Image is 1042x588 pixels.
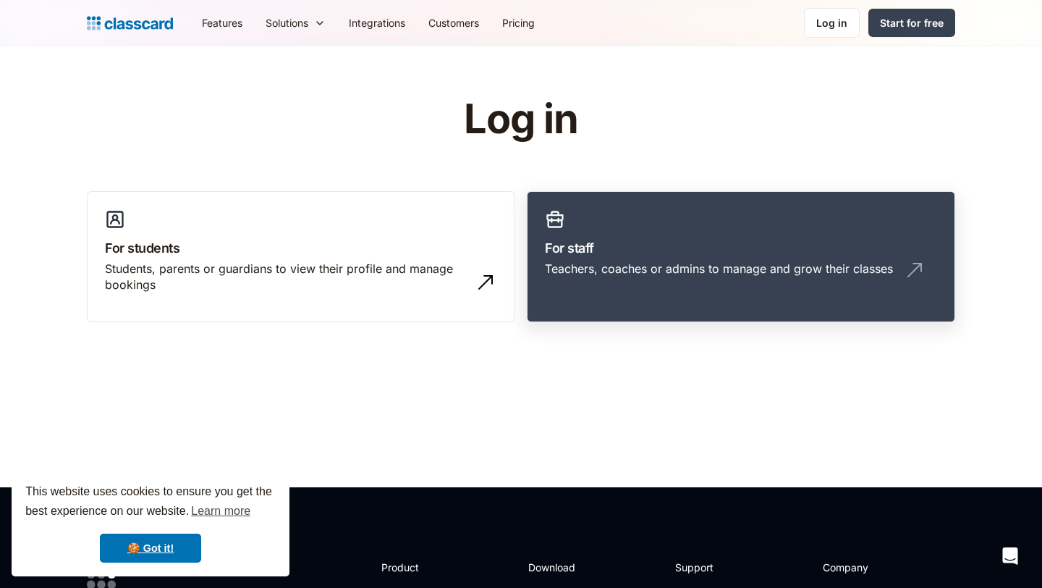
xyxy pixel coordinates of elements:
[675,560,734,575] h2: Support
[190,7,254,39] a: Features
[25,483,276,522] span: This website uses cookies to ensure you get the best experience on our website.
[491,7,546,39] a: Pricing
[292,97,751,142] h1: Log in
[527,191,955,323] a: For staffTeachers, coaches or admins to manage and grow their classes
[816,15,847,30] div: Log in
[417,7,491,39] a: Customers
[880,15,944,30] div: Start for free
[189,500,253,522] a: learn more about cookies
[105,261,468,293] div: Students, parents or guardians to view their profile and manage bookings
[12,469,289,576] div: cookieconsent
[266,15,308,30] div: Solutions
[87,13,173,33] a: Logo
[381,560,459,575] h2: Product
[87,191,515,323] a: For studentsStudents, parents or guardians to view their profile and manage bookings
[823,560,919,575] h2: Company
[993,539,1028,574] div: Open Intercom Messenger
[804,8,860,38] a: Log in
[254,7,337,39] div: Solutions
[100,534,201,563] a: dismiss cookie message
[528,560,588,575] h2: Download
[868,9,955,37] a: Start for free
[545,261,893,277] div: Teachers, coaches or admins to manage and grow their classes
[337,7,417,39] a: Integrations
[545,238,937,258] h3: For staff
[105,238,497,258] h3: For students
